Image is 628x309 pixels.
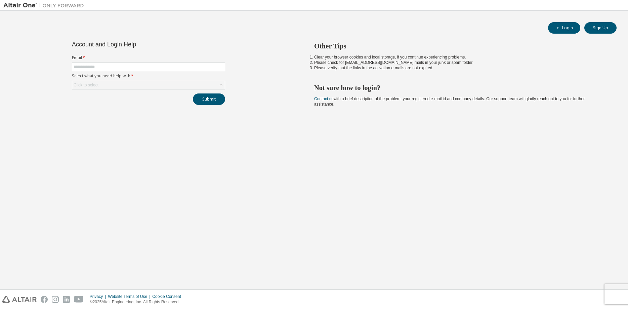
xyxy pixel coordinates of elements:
li: Please check for [EMAIL_ADDRESS][DOMAIN_NAME] mails in your junk or spam folder. [314,60,604,65]
div: Click to select [74,82,98,88]
li: Please verify that the links in the activation e-mails are not expired. [314,65,604,71]
img: facebook.svg [41,296,48,303]
div: Website Terms of Use [108,294,152,299]
div: Click to select [72,81,225,89]
img: instagram.svg [52,296,59,303]
img: youtube.svg [74,296,84,303]
button: Sign Up [584,22,617,34]
img: altair_logo.svg [2,296,37,303]
a: Contact us [314,96,333,101]
div: Cookie Consent [152,294,185,299]
p: © 2025 Altair Engineering, Inc. All Rights Reserved. [90,299,185,305]
button: Submit [193,93,225,105]
img: Altair One [3,2,87,9]
div: Account and Login Help [72,42,195,47]
label: Select what you need help with [72,73,225,79]
h2: Not sure how to login? [314,83,604,92]
label: Email [72,55,225,61]
h2: Other Tips [314,42,604,50]
img: linkedin.svg [63,296,70,303]
span: with a brief description of the problem, your registered e-mail id and company details. Our suppo... [314,96,585,107]
li: Clear your browser cookies and local storage, if you continue experiencing problems. [314,54,604,60]
div: Privacy [90,294,108,299]
button: Login [548,22,580,34]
